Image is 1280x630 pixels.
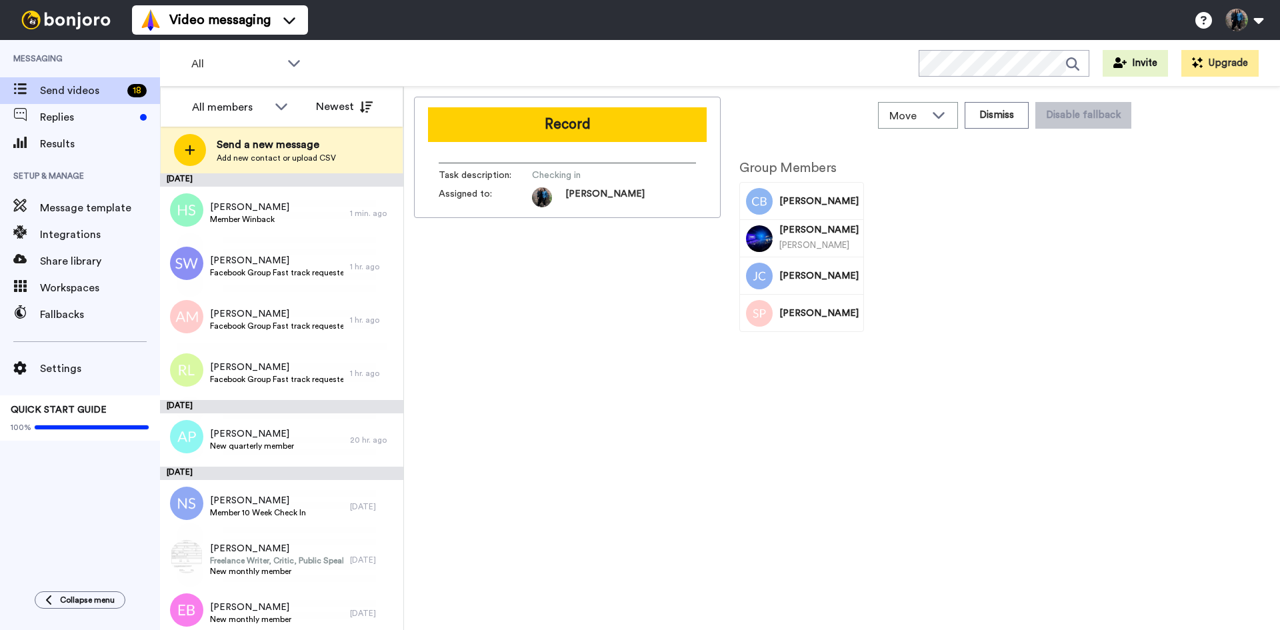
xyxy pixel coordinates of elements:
[746,188,773,215] img: Image of Catriona Byres
[428,107,707,142] button: Record
[170,300,203,333] img: am.png
[210,254,343,267] span: [PERSON_NAME]
[210,214,289,225] span: Member Winback
[532,169,659,182] span: Checking in
[170,593,203,627] img: eb.png
[779,195,859,208] span: [PERSON_NAME]
[210,307,343,321] span: [PERSON_NAME]
[140,9,161,31] img: vm-color.svg
[11,422,31,433] span: 100%
[169,11,271,29] span: Video messaging
[779,223,859,237] span: [PERSON_NAME]
[40,280,160,296] span: Workspaces
[439,187,532,207] span: Assigned to:
[40,83,122,99] span: Send videos
[779,307,859,320] span: [PERSON_NAME]
[210,201,289,214] span: [PERSON_NAME]
[1181,50,1259,77] button: Upgrade
[1103,50,1168,77] button: Invite
[40,361,160,377] span: Settings
[350,435,397,445] div: 20 hr. ago
[350,315,397,325] div: 1 hr. ago
[192,99,268,115] div: All members
[746,225,773,252] img: Image of Sue George
[210,542,343,555] span: [PERSON_NAME]
[210,555,343,566] span: Freelance Writer, Critic, Public Speaker
[306,93,383,120] button: Newest
[350,261,397,272] div: 1 hr. ago
[210,441,294,451] span: New quarterly member
[170,247,203,280] img: sw.png
[889,108,925,124] span: Move
[965,102,1029,129] button: Dismiss
[210,507,306,518] span: Member 10 Week Check In
[191,56,281,72] span: All
[160,467,403,480] div: [DATE]
[40,200,160,216] span: Message template
[210,494,306,507] span: [PERSON_NAME]
[210,374,343,385] span: Facebook Group Fast track requested
[350,208,397,219] div: 1 min. ago
[35,591,125,609] button: Collapse menu
[16,11,116,29] img: bj-logo-header-white.svg
[40,109,135,125] span: Replies
[350,368,397,379] div: 1 hr. ago
[210,267,343,278] span: Facebook Group Fast track requested
[350,501,397,512] div: [DATE]
[217,153,336,163] span: Add new contact or upload CSV
[170,420,203,453] img: ap.png
[532,187,552,207] img: 353a6199-ef8c-443a-b8dc-3068d87c606e-1621957538.jpg
[170,540,203,573] img: bd909f77-2148-4da5-bb34-4c8e6130fe4c.png
[40,136,160,152] span: Results
[170,193,203,227] img: hs.png
[779,241,849,249] span: [PERSON_NAME]
[746,300,773,327] img: Image of Suzanne PERKINS
[160,400,403,413] div: [DATE]
[350,608,397,619] div: [DATE]
[210,427,294,441] span: [PERSON_NAME]
[170,487,203,520] img: ns.png
[217,137,336,153] span: Send a new message
[127,84,147,97] div: 18
[746,263,773,289] img: Image of Jeanine Corbett
[210,321,343,331] span: Facebook Group Fast track requested
[779,269,859,283] span: [PERSON_NAME]
[11,405,107,415] span: QUICK START GUIDE
[1035,102,1131,129] button: Disable fallback
[439,169,532,182] span: Task description :
[565,187,645,207] span: [PERSON_NAME]
[739,161,864,175] h2: Group Members
[170,353,203,387] img: rl.png
[210,361,343,374] span: [PERSON_NAME]
[60,595,115,605] span: Collapse menu
[210,566,343,577] span: New monthly member
[350,555,397,565] div: [DATE]
[210,614,291,625] span: New monthly member
[160,173,403,187] div: [DATE]
[40,253,160,269] span: Share library
[210,601,291,614] span: [PERSON_NAME]
[40,227,160,243] span: Integrations
[40,307,160,323] span: Fallbacks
